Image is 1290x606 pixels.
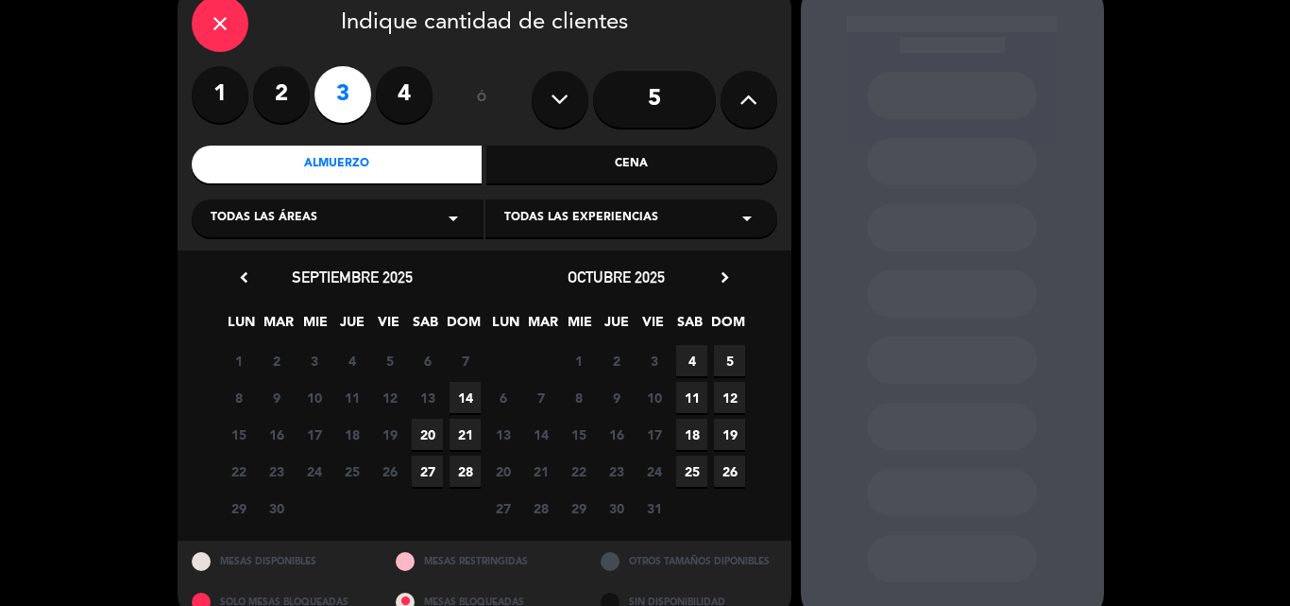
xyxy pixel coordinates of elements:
span: 8 [563,382,594,413]
span: 4 [336,345,367,376]
span: 7 [450,345,481,376]
span: MAR [263,311,294,342]
span: 13 [412,382,443,413]
span: septiembre 2025 [292,268,413,286]
span: 16 [601,419,632,450]
span: 12 [374,382,405,413]
span: 19 [374,419,405,450]
span: DOM [447,311,478,342]
span: 6 [412,345,443,376]
label: 3 [314,66,371,123]
span: 27 [412,456,443,487]
span: 13 [487,419,518,450]
span: 26 [714,456,745,487]
span: 18 [676,419,707,450]
span: 29 [563,493,594,524]
span: 11 [336,382,367,413]
span: MIE [299,311,331,342]
span: Todas las experiencias [504,209,658,228]
span: LUN [490,311,521,342]
span: 18 [336,419,367,450]
span: MAR [527,311,558,342]
span: octubre 2025 [568,268,665,286]
span: 14 [450,382,481,413]
span: 24 [638,456,670,487]
div: Cena [486,146,777,183]
div: MESAS DISPONIBLES [178,541,382,581]
span: SAB [674,311,705,342]
span: 10 [298,382,330,413]
span: 14 [525,419,556,450]
span: 8 [223,382,254,413]
span: 25 [336,456,367,487]
span: 2 [601,345,632,376]
span: 21 [525,456,556,487]
span: 10 [638,382,670,413]
span: 3 [298,345,330,376]
span: 2 [261,345,292,376]
span: 1 [563,345,594,376]
span: 20 [487,456,518,487]
i: chevron_right [715,268,735,287]
span: 12 [714,382,745,413]
span: Todas las áreas [211,209,317,228]
div: MESAS RESTRINGIDAS [382,541,586,581]
label: 1 [192,66,248,123]
span: 5 [374,345,405,376]
span: 22 [563,456,594,487]
label: 4 [376,66,433,123]
span: 16 [261,419,292,450]
span: 28 [525,493,556,524]
span: 30 [261,493,292,524]
span: 25 [676,456,707,487]
span: 28 [450,456,481,487]
span: 31 [638,493,670,524]
span: 3 [638,345,670,376]
span: 9 [261,382,292,413]
i: arrow_drop_down [442,207,465,230]
span: 24 [298,456,330,487]
i: chevron_left [234,268,254,287]
span: 23 [601,456,632,487]
span: 26 [374,456,405,487]
span: 7 [525,382,556,413]
i: close [209,12,231,35]
span: MIE [564,311,595,342]
span: 9 [601,382,632,413]
span: 6 [487,382,518,413]
span: JUE [336,311,367,342]
span: 4 [676,345,707,376]
span: 30 [601,493,632,524]
span: LUN [226,311,257,342]
span: 22 [223,456,254,487]
span: 5 [714,345,745,376]
span: 23 [261,456,292,487]
span: VIE [373,311,404,342]
div: Almuerzo [192,146,483,183]
span: DOM [711,311,742,342]
span: 19 [714,419,745,450]
span: 17 [638,419,670,450]
i: arrow_drop_down [736,207,758,230]
span: 29 [223,493,254,524]
span: 17 [298,419,330,450]
span: 11 [676,382,707,413]
span: JUE [601,311,632,342]
div: ó [451,66,513,132]
span: 15 [223,419,254,450]
span: 21 [450,419,481,450]
label: 2 [253,66,310,123]
span: 15 [563,419,594,450]
span: SAB [410,311,441,342]
span: 27 [487,493,518,524]
div: OTROS TAMAÑOS DIPONIBLES [586,541,791,581]
span: VIE [637,311,669,342]
span: 20 [412,419,443,450]
span: 1 [223,345,254,376]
